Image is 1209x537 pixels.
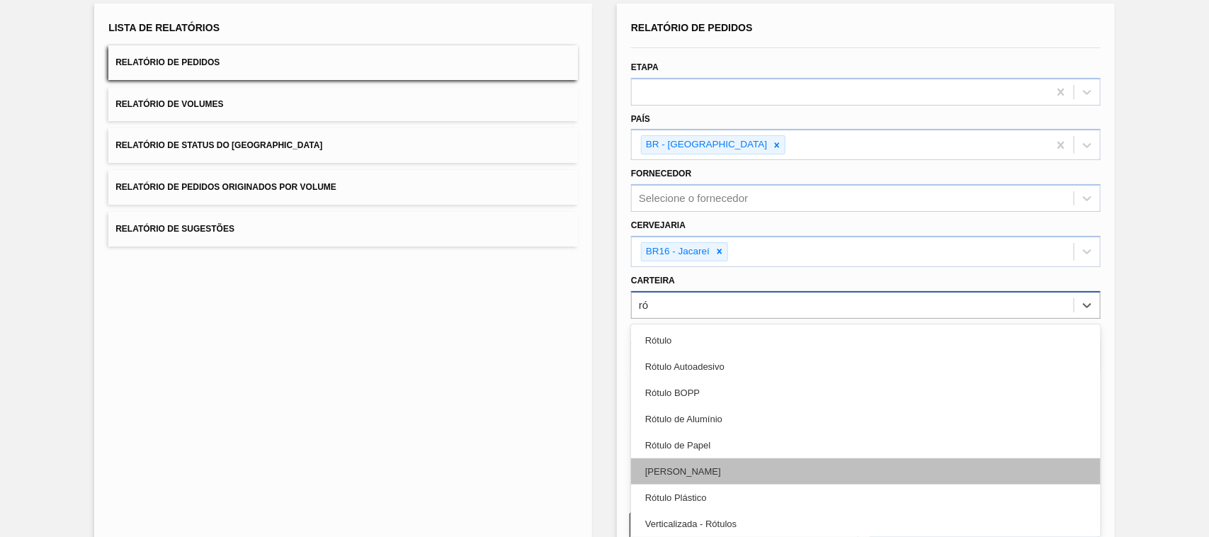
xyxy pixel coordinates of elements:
[115,140,322,150] span: Relatório de Status do [GEOGRAPHIC_DATA]
[631,169,691,179] label: Fornecedor
[115,224,234,234] span: Relatório de Sugestões
[639,193,748,205] div: Selecione o fornecedor
[631,114,650,124] label: País
[108,212,578,247] button: Relatório de Sugestões
[108,170,578,205] button: Relatório de Pedidos Originados por Volume
[631,380,1101,406] div: Rótulo BOPP
[108,87,578,122] button: Relatório de Volumes
[642,243,712,261] div: BR16 - Jacareí
[631,62,659,72] label: Etapa
[631,511,1101,537] div: Verticalizada - Rótulos
[631,406,1101,432] div: Rótulo de Alumínio
[631,327,1101,354] div: Rótulo
[631,220,686,230] label: Cervejaria
[108,45,578,80] button: Relatório de Pedidos
[115,57,220,67] span: Relatório de Pedidos
[631,458,1101,485] div: [PERSON_NAME]
[631,22,753,33] span: Relatório de Pedidos
[631,354,1101,380] div: Rótulo Autoadesivo
[642,136,769,154] div: BR - [GEOGRAPHIC_DATA]
[631,485,1101,511] div: Rótulo Plástico
[631,276,675,286] label: Carteira
[108,128,578,163] button: Relatório de Status do [GEOGRAPHIC_DATA]
[115,99,223,109] span: Relatório de Volumes
[631,432,1101,458] div: Rótulo de Papel
[115,182,336,192] span: Relatório de Pedidos Originados por Volume
[108,22,220,33] span: Lista de Relatórios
